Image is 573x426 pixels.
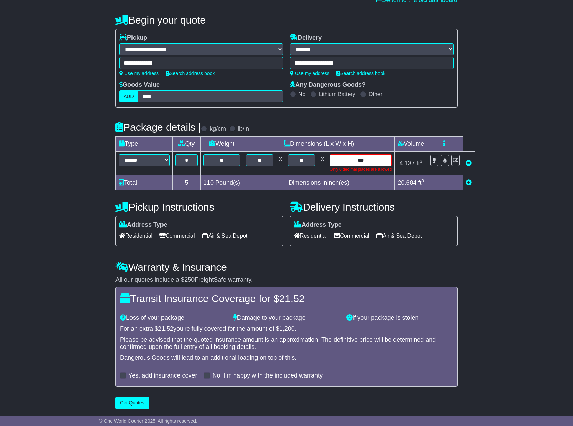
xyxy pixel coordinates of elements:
[279,325,295,332] span: 1,200
[398,179,416,186] span: 20.684
[173,175,201,190] td: 5
[399,160,415,167] span: 4.137
[243,137,395,152] td: Dimensions (L x W x H)
[466,179,472,186] a: Add new item
[276,152,285,175] td: x
[119,71,159,76] a: Use my address
[120,293,453,304] h4: Transit Insurance Coverage for $
[201,175,243,190] td: Pound(s)
[330,166,392,172] div: Only 0 decimal places are allowed
[203,179,214,186] span: 110
[416,160,422,167] span: ft
[184,276,195,283] span: 250
[119,81,160,89] label: Goods Value
[119,34,147,42] label: Pickup
[279,293,305,304] span: 21.52
[334,230,369,241] span: Commercial
[115,276,458,284] div: All our quotes include a $ FreightSafe warranty.
[115,14,458,26] h4: Begin your quote
[420,159,423,164] sup: 3
[120,354,453,362] div: Dangerous Goods will lead to an additional loading on top of this.
[290,201,458,213] h4: Delivery Instructions
[201,137,243,152] td: Weight
[294,230,327,241] span: Residential
[290,81,366,89] label: Any Dangerous Goods?
[336,71,385,76] a: Search address book
[115,397,149,409] button: Get Quotes
[343,314,456,322] div: If your package is stolen
[116,175,173,190] td: Total
[395,137,427,152] td: Volume
[319,91,355,97] label: Lithium Battery
[238,125,249,133] label: lb/in
[119,230,152,241] span: Residential
[418,179,424,186] span: ft
[116,137,173,152] td: Type
[298,91,305,97] label: No
[99,418,197,424] span: © One World Courier 2025. All rights reserved.
[120,325,453,333] div: For an extra $ you're fully covered for the amount of $ .
[117,314,230,322] div: Loss of your package
[158,325,173,332] span: 21.52
[294,221,342,229] label: Address Type
[173,137,201,152] td: Qty
[166,71,215,76] a: Search address book
[243,175,395,190] td: Dimensions in Inch(es)
[466,160,472,167] a: Remove this item
[290,34,322,42] label: Delivery
[119,221,167,229] label: Address Type
[120,336,453,351] div: Please be advised that the quoted insurance amount is an approximation. The definitive price will...
[290,71,329,76] a: Use my address
[369,91,382,97] label: Other
[230,314,343,322] div: Damage to your package
[212,372,323,380] label: No, I'm happy with the included warranty
[115,201,283,213] h4: Pickup Instructions
[318,152,327,175] td: x
[115,122,201,133] h4: Package details |
[115,261,458,273] h4: Warranty & Insurance
[422,178,424,183] sup: 3
[119,90,138,102] label: AUD
[202,230,248,241] span: Air & Sea Depot
[159,230,195,241] span: Commercial
[376,230,422,241] span: Air & Sea Depot
[128,372,197,380] label: Yes, add insurance cover
[210,125,226,133] label: kg/cm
